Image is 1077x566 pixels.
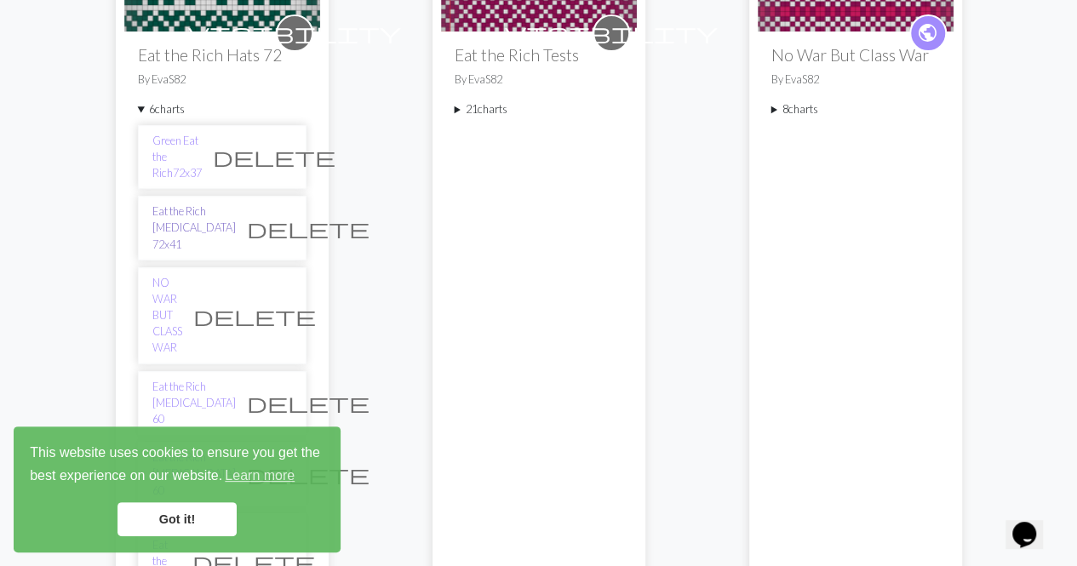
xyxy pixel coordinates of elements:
[188,20,401,46] span: visibility
[14,426,341,552] div: cookieconsent
[152,203,236,253] a: Eat the Rich [MEDICAL_DATA] 72x41
[505,20,718,46] span: visibility
[30,443,324,489] span: This website uses cookies to ensure you get the best experience on our website.
[917,16,938,50] i: public
[152,379,236,428] a: Eat the Rich [MEDICAL_DATA] 60
[152,275,182,357] a: NO WAR BUT CLASS WAR
[182,300,327,332] button: Delete chart
[1005,498,1060,549] iframe: chat widget
[771,45,940,65] h2: No War But Class War
[117,502,237,536] a: dismiss cookie message
[247,216,370,240] span: delete
[455,101,623,117] summary: 21charts
[222,463,297,489] a: learn more about cookies
[213,145,335,169] span: delete
[247,391,370,414] span: delete
[505,16,718,50] i: private
[138,101,306,117] summary: 6charts
[917,20,938,46] span: public
[152,133,202,182] a: Green Eat the Rich72x37
[138,45,306,65] h2: Eat the Rich Hats 72
[771,101,940,117] summary: 8charts
[455,45,623,65] h2: Eat the Rich Tests
[909,14,947,52] a: public
[236,386,381,419] button: Delete chart
[193,304,316,328] span: delete
[455,71,623,88] p: By EvaS82
[138,71,306,88] p: By EvaS82
[236,212,381,244] button: Delete chart
[202,140,347,173] button: Delete chart
[771,71,940,88] p: By EvaS82
[188,16,401,50] i: private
